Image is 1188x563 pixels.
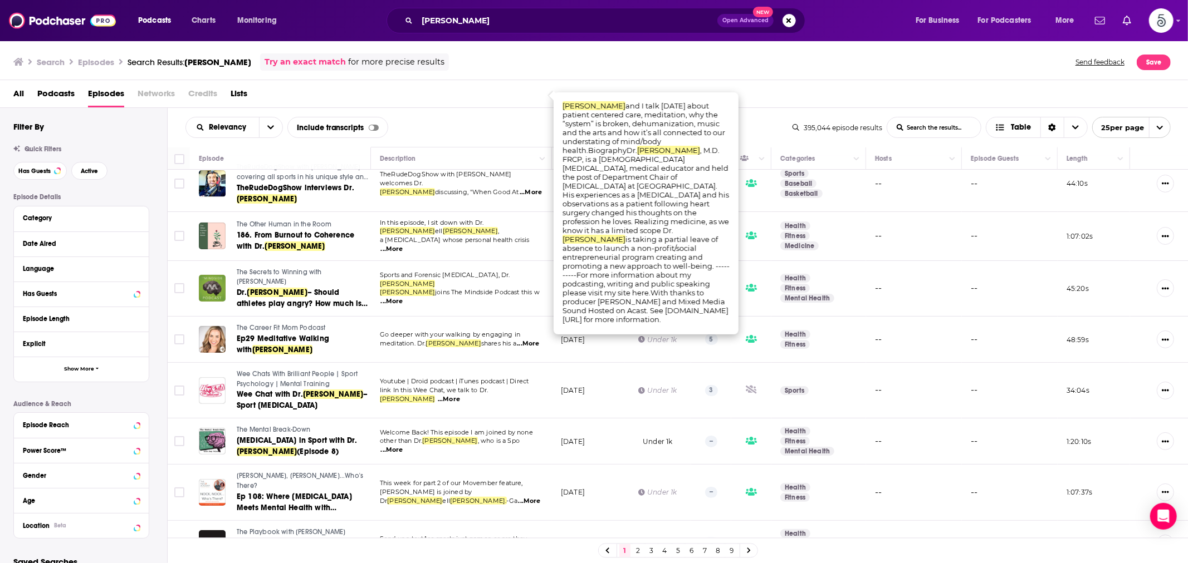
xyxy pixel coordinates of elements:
a: Dr.[PERSON_NAME]– Should athletes play angry? How much is too much? [237,287,369,309]
div: Category [23,214,133,222]
button: Open AdvancedNew [717,14,774,27]
a: Fitness [780,340,810,349]
a: Wee Chat with Dr.[PERSON_NAME]– Sport [MEDICAL_DATA] [237,389,369,411]
span: [PERSON_NAME] [443,227,498,235]
span: [MEDICAL_DATA] in Sport with Dr. [237,436,357,445]
span: Relevancy [209,124,250,131]
img: Podchaser - Follow, Share and Rate Podcasts [9,10,116,31]
span: The Mental Break-Down [237,426,311,433]
div: Length [1067,152,1088,165]
div: Open Intercom Messenger [1150,503,1177,530]
button: Column Actions [850,152,863,166]
span: This week for part 2 of our Movember feature, [380,479,523,487]
button: Save [1137,55,1171,70]
a: Health [780,483,810,492]
span: TheRudeDogShow interviews Dr. [237,183,354,192]
span: [PERSON_NAME], [PERSON_NAME]...Who's There? [237,472,363,490]
a: Medicine [780,241,819,250]
span: Wee Chats With Brilliant People | Sport Psychology | Mental Training [237,370,358,388]
a: [MEDICAL_DATA] in Sport with Dr.[PERSON_NAME](Episode 8) [237,435,369,457]
button: Column Actions [946,152,959,166]
a: 4 [659,544,671,557]
span: ...More [519,497,541,506]
span: ...More [381,245,403,254]
div: Include transcripts [287,117,388,138]
span: [PERSON_NAME] [184,57,251,67]
td: -- [866,465,962,521]
button: open menu [130,12,185,29]
span: Credits [188,85,217,107]
button: open menu [1048,12,1088,29]
span: [PERSON_NAME] [422,437,477,445]
span: discussing, "When Good At [435,188,519,196]
span: – Should athletes play angry? How much is too much? [237,288,368,319]
a: Wee Chats With Brilliant People | Sport Psychology | Mental Training [237,369,369,389]
button: Show More Button [1157,175,1174,192]
button: Show More Button [1157,227,1174,245]
span: Go deeper with your walking by engaging in [380,330,520,338]
button: Show More Button [1157,535,1174,552]
p: Episode Details [13,193,149,201]
a: Lists [231,85,247,107]
p: 45:20 s [1067,284,1089,293]
div: Date Aired [23,240,133,248]
div: Episode Guests [971,152,1019,165]
span: [PERSON_NAME] [247,288,307,297]
a: The Mental Break-Down [237,425,369,435]
a: Health [780,221,810,230]
button: Column Actions [755,152,769,166]
span: Toggle select row [174,283,184,293]
div: Episode Length [23,315,133,323]
button: Language [23,261,140,275]
span: Location [23,522,50,530]
span: other than Dr. [380,437,422,445]
span: Quick Filters [25,145,61,153]
td: -- [866,156,962,212]
h2: Choose List sort [185,117,283,138]
button: Show More Button [1157,382,1174,399]
span: ...More [517,339,539,348]
div: Under 1k [638,386,677,395]
span: Charts [192,13,216,28]
a: Show notifications dropdown [1091,11,1109,30]
a: The Other Human in the Room [237,220,369,230]
h2: Filter By [13,121,44,132]
button: open menu [229,12,291,29]
span: Has Guests [18,168,51,174]
span: TheRudeDogShow with [PERSON_NAME] covering all sports in his unique style and opinions [237,163,368,190]
span: joins The Mindside Podcast this w [435,288,540,296]
a: Try an exact match [265,56,346,68]
button: open menu [908,12,974,29]
button: Episode Reach [23,417,140,431]
span: [PERSON_NAME] [237,194,297,204]
span: , M.D. FRCP, is a [DEMOGRAPHIC_DATA] [MEDICAL_DATA], medical educator and held the post of Depart... [563,146,729,235]
span: Podcasts [138,13,171,28]
span: The Career Fit Mom Podcast [237,324,325,332]
button: Category [23,211,140,225]
p: -- [705,436,717,447]
span: ...More [381,446,403,455]
td: -- [866,418,962,465]
button: Column Actions [1042,152,1055,166]
span: Toggle select row [174,386,184,396]
a: 3 [646,544,657,557]
a: Ep 108: Where [MEDICAL_DATA] Meets Mental Health with Dr [237,491,369,513]
span: meditation. Dr. [380,339,426,347]
td: -- [866,261,962,317]
a: The Secrets to Winning with [PERSON_NAME] [237,268,369,287]
button: open menu [1092,117,1171,138]
p: 1:07:37 s [1067,487,1092,497]
span: [PERSON_NAME] [380,188,435,196]
span: [PERSON_NAME] [380,280,435,288]
a: The Playbook with [PERSON_NAME] [237,527,369,537]
span: Podcasts [37,85,75,107]
p: Audience & Reach [13,400,149,408]
span: [PERSON_NAME] [637,146,700,155]
a: 7 [700,544,711,557]
div: Under 1k [638,335,677,344]
span: Logged in as Spiral5-G2 [1149,8,1174,33]
span: is taking a partial leave of absence to launch a non-profit/social entrepreneurial program creati... [563,235,730,324]
span: link In this Wee Chat, we talk to Dr. [380,386,488,394]
a: All [13,85,24,107]
a: Health [780,330,810,339]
